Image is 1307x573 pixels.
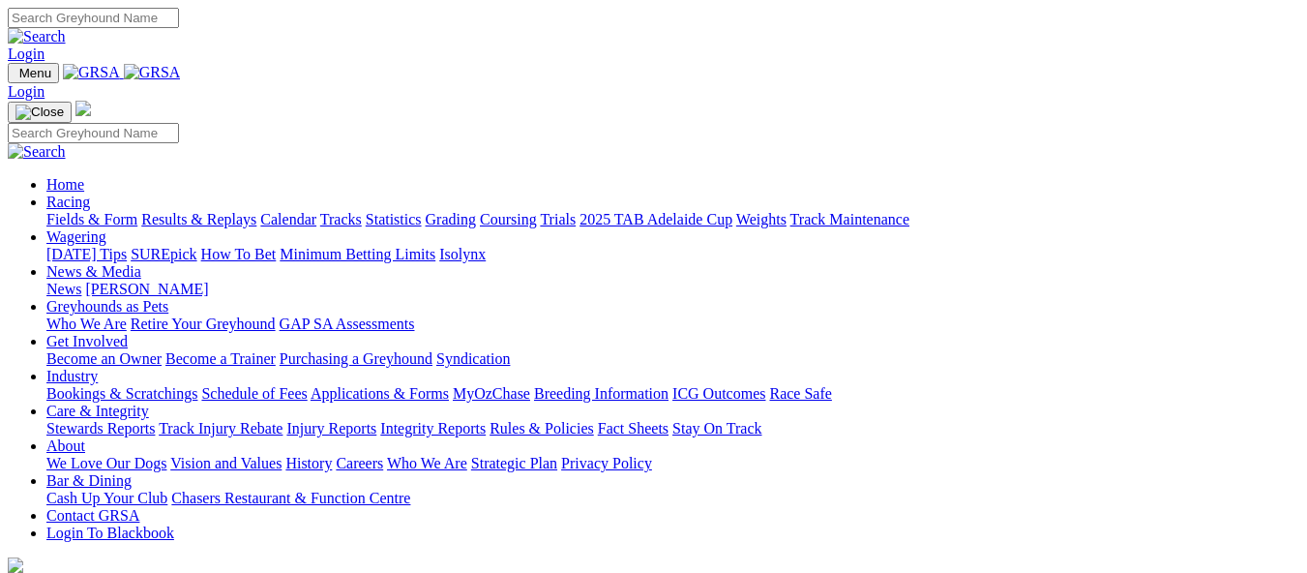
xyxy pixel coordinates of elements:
[46,490,1299,507] div: Bar & Dining
[46,490,167,506] a: Cash Up Your Club
[19,66,51,80] span: Menu
[672,385,765,402] a: ICG Outcomes
[46,455,166,471] a: We Love Our Dogs
[387,455,467,471] a: Who We Are
[336,455,383,471] a: Careers
[131,246,196,262] a: SUREpick
[201,246,277,262] a: How To Bet
[201,385,307,402] a: Schedule of Fees
[46,350,162,367] a: Become an Owner
[170,455,282,471] a: Vision and Values
[366,211,422,227] a: Statistics
[171,490,410,506] a: Chasers Restaurant & Function Centre
[46,350,1299,368] div: Get Involved
[159,420,282,437] a: Track Injury Rebate
[46,281,1299,298] div: News & Media
[15,105,64,120] img: Close
[8,63,59,83] button: Toggle navigation
[790,211,909,227] a: Track Maintenance
[141,211,256,227] a: Results & Replays
[46,455,1299,472] div: About
[46,507,139,524] a: Contact GRSA
[490,420,594,437] a: Rules & Policies
[75,101,91,116] img: logo-grsa-white.png
[320,211,362,227] a: Tracks
[46,298,168,315] a: Greyhounds as Pets
[280,316,415,332] a: GAP SA Assessments
[46,211,137,227] a: Fields & Form
[534,385,668,402] a: Breeding Information
[8,8,179,28] input: Search
[736,211,787,227] a: Weights
[8,558,23,573] img: logo-grsa-white.png
[46,368,98,384] a: Industry
[8,28,66,45] img: Search
[46,472,132,489] a: Bar & Dining
[439,246,486,262] a: Isolynx
[8,83,45,100] a: Login
[46,228,106,245] a: Wagering
[280,350,432,367] a: Purchasing a Greyhound
[471,455,557,471] a: Strategic Plan
[8,102,72,123] button: Toggle navigation
[46,194,90,210] a: Racing
[453,385,530,402] a: MyOzChase
[46,246,1299,263] div: Wagering
[46,525,174,541] a: Login To Blackbook
[311,385,449,402] a: Applications & Forms
[769,385,831,402] a: Race Safe
[540,211,576,227] a: Trials
[46,403,149,419] a: Care & Integrity
[380,420,486,437] a: Integrity Reports
[436,350,510,367] a: Syndication
[8,45,45,62] a: Login
[46,176,84,193] a: Home
[46,316,1299,333] div: Greyhounds as Pets
[46,316,127,332] a: Who We Are
[480,211,537,227] a: Coursing
[131,316,276,332] a: Retire Your Greyhound
[280,246,435,262] a: Minimum Betting Limits
[46,385,197,402] a: Bookings & Scratchings
[46,211,1299,228] div: Racing
[260,211,316,227] a: Calendar
[46,281,81,297] a: News
[46,420,1299,437] div: Care & Integrity
[426,211,476,227] a: Grading
[165,350,276,367] a: Become a Trainer
[46,437,85,454] a: About
[85,281,208,297] a: [PERSON_NAME]
[46,333,128,349] a: Get Involved
[8,123,179,143] input: Search
[124,64,181,81] img: GRSA
[46,246,127,262] a: [DATE] Tips
[285,455,332,471] a: History
[63,64,120,81] img: GRSA
[46,385,1299,403] div: Industry
[579,211,732,227] a: 2025 TAB Adelaide Cup
[598,420,668,437] a: Fact Sheets
[672,420,761,437] a: Stay On Track
[286,420,376,437] a: Injury Reports
[8,143,66,161] img: Search
[46,420,155,437] a: Stewards Reports
[561,455,652,471] a: Privacy Policy
[46,263,141,280] a: News & Media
